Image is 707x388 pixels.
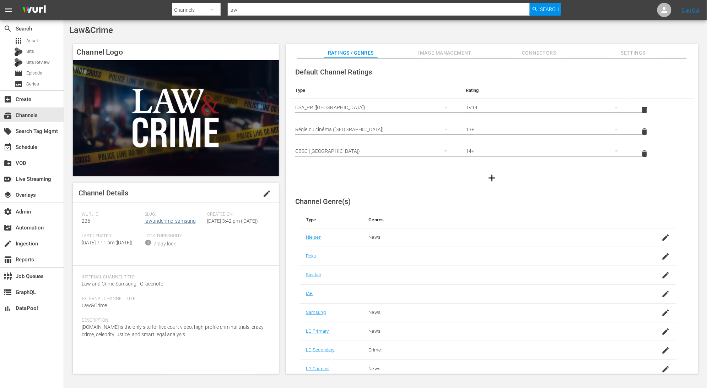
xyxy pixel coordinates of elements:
[26,48,34,55] span: Bits
[82,303,107,308] span: Law&Crime
[636,123,653,140] button: delete
[82,212,141,217] span: Wurl ID:
[4,255,12,264] span: Reports
[530,3,561,16] button: Search
[69,25,113,35] span: Law&Crime
[4,95,12,104] span: Create
[4,239,12,248] span: Ingestion
[306,328,329,334] a: LG Primary
[295,197,351,206] span: Channel Genre(s)
[207,218,258,224] span: [DATE] 3:42 pm ([DATE])
[4,304,12,312] span: DataPool
[26,81,39,88] span: Series
[82,275,266,280] span: Internal Channel Title:
[153,240,176,248] div: 7-day lock
[4,6,13,14] span: menu
[641,106,649,114] span: delete
[4,175,12,183] span: Live Streaming
[207,212,266,217] span: Created On:
[641,127,649,136] span: delete
[26,70,42,77] span: Episode
[79,189,128,197] span: Channel Details
[82,324,264,337] span: [DOMAIN_NAME] is the only site for live court video, high-profile criminal trials, crazy crime, c...
[295,68,372,76] span: Default Channel Ratings
[290,82,695,165] table: simple table
[82,218,90,224] span: 226
[460,82,631,99] th: Rating
[258,185,275,202] button: edit
[290,82,460,99] th: Type
[26,59,50,66] span: Bits Review
[4,127,12,135] span: Search Tag Mgmt
[419,49,472,57] span: Image Management
[82,240,133,245] span: [DATE] 7:11 pm ([DATE])
[306,347,335,353] a: LG Secondary
[636,145,653,162] button: delete
[363,211,635,228] th: Genres
[295,141,454,161] div: CBSC ([GEOGRAPHIC_DATA])
[306,366,329,371] a: LG Channel
[540,3,559,16] span: Search
[4,159,12,167] span: VOD
[263,189,271,198] span: edit
[82,281,163,287] span: Law and Crime Samsung - Gracenote
[466,141,625,161] div: 14+
[14,58,23,67] div: Bits Review
[73,44,279,60] h4: Channel Logo
[4,191,12,199] span: Overlays
[17,2,51,18] img: ans4CAIJ8jUAAAAAAAAAAAAAAAAAAAAAAAAgQb4GAAAAAAAAAAAAAAAAAAAAAAAAJMjXAAAAAAAAAAAAAAAAAAAAAAAAgAT5G...
[145,233,204,239] span: Lock Threshold:
[14,80,23,88] span: Series
[4,223,12,232] span: Automation
[145,212,204,217] span: Slug:
[14,69,23,78] span: Episode
[145,239,152,246] span: info
[4,207,12,216] span: Admin
[295,120,454,139] div: Régie du cinéma ([GEOGRAPHIC_DATA])
[306,234,322,240] a: Nielsen
[306,291,313,296] a: IAB
[466,98,625,117] div: TV14
[306,310,326,315] a: Samsung
[306,272,321,277] a: Sinclair
[82,318,266,323] span: Description:
[641,149,649,158] span: delete
[300,211,363,228] th: Type
[306,253,316,259] a: Roku
[14,48,23,56] div: Bits
[324,49,378,57] span: Ratings / Genres
[466,120,625,139] div: 13+
[82,233,141,239] span: Last Updated:
[4,272,12,281] span: Job Queues
[636,101,653,118] button: delete
[295,98,454,117] div: USA_PR ([GEOGRAPHIC_DATA])
[4,111,12,120] span: Channels
[4,143,12,151] span: Schedule
[607,49,660,57] span: Settings
[145,218,196,224] a: lawandcrime_samsung
[4,24,12,33] span: Search
[82,296,266,302] span: External Channel Title:
[513,49,566,57] span: Connectors
[26,37,38,44] span: Asset
[14,37,23,45] span: Asset
[682,7,700,13] a: Sign Out
[73,60,279,176] img: Law&Crime
[4,288,12,296] span: GraphQL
